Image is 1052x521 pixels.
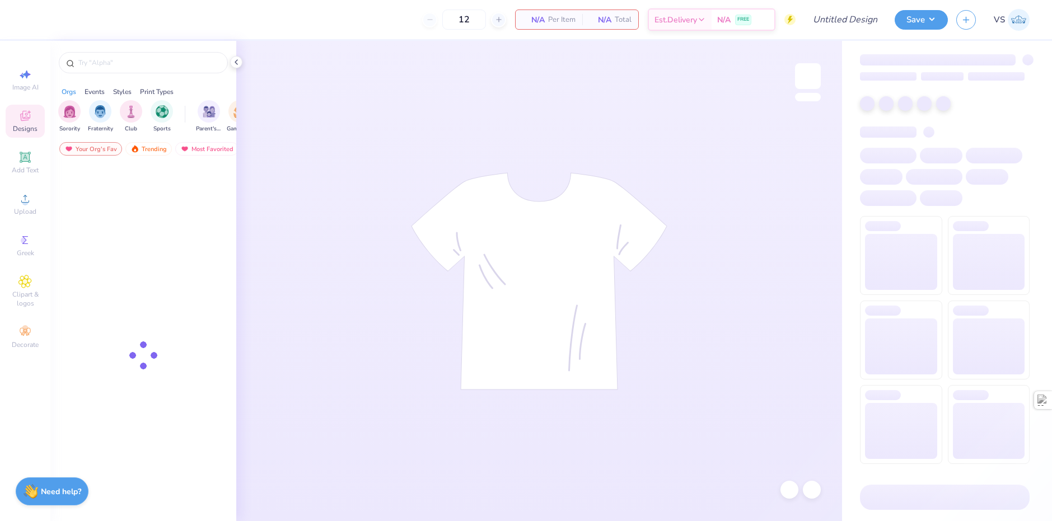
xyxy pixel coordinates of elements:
span: Fraternity [88,125,113,133]
span: Upload [14,207,36,216]
span: Greek [17,248,34,257]
span: Per Item [548,14,576,26]
div: Styles [113,87,132,97]
div: filter for Sports [151,100,173,133]
span: Add Text [12,166,39,175]
span: Decorate [12,340,39,349]
span: Parent's Weekend [196,125,222,133]
img: trending.gif [130,145,139,153]
img: Game Day Image [233,105,246,118]
span: Designs [13,124,38,133]
span: Club [125,125,137,133]
div: filter for Game Day [227,100,253,133]
div: Your Org's Fav [59,142,122,156]
input: – – [442,10,486,30]
span: FREE [737,16,749,24]
button: filter button [58,100,81,133]
img: Sorority Image [63,105,76,118]
input: Try "Alpha" [77,57,221,68]
img: Fraternity Image [94,105,106,118]
div: filter for Parent's Weekend [196,100,222,133]
button: filter button [88,100,113,133]
span: N/A [717,14,731,26]
button: filter button [120,100,142,133]
span: Est. Delivery [654,14,697,26]
div: filter for Fraternity [88,100,113,133]
button: filter button [196,100,222,133]
span: VS [994,13,1005,26]
span: N/A [522,14,545,26]
img: Club Image [125,105,137,118]
span: Sports [153,125,171,133]
span: N/A [589,14,611,26]
span: Game Day [227,125,253,133]
img: most_fav.gif [180,145,189,153]
div: Trending [125,142,172,156]
div: filter for Sorority [58,100,81,133]
img: tee-skeleton.svg [411,172,667,390]
img: Parent's Weekend Image [203,105,216,118]
a: VS [994,9,1030,31]
span: Sorority [59,125,80,133]
img: Sports Image [156,105,169,118]
div: Most Favorited [175,142,239,156]
div: Events [85,87,105,97]
input: Untitled Design [804,8,886,31]
span: Clipart & logos [6,290,45,308]
strong: Need help? [41,486,81,497]
img: most_fav.gif [64,145,73,153]
img: Volodymyr Sobko [1008,9,1030,31]
div: filter for Club [120,100,142,133]
button: filter button [151,100,173,133]
div: Print Types [140,87,174,97]
div: Orgs [62,87,76,97]
span: Total [615,14,632,26]
span: Image AI [12,83,39,92]
button: filter button [227,100,253,133]
button: Save [895,10,948,30]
